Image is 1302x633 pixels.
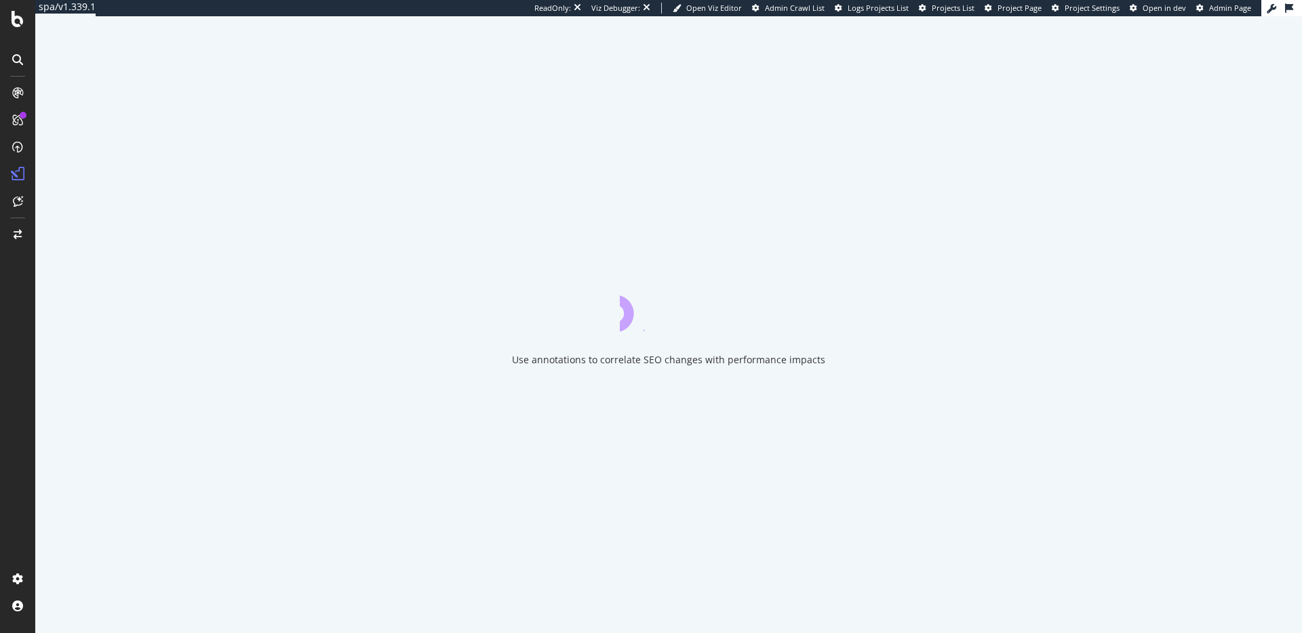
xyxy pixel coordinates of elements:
span: Project Settings [1065,3,1120,13]
span: Open Viz Editor [686,3,742,13]
span: Logs Projects List [848,3,909,13]
a: Admin Crawl List [752,3,825,14]
a: Project Settings [1052,3,1120,14]
span: Admin Page [1209,3,1251,13]
div: Viz Debugger: [591,3,640,14]
span: Open in dev [1143,3,1186,13]
div: animation [620,283,717,331]
a: Open Viz Editor [673,3,742,14]
div: Use annotations to correlate SEO changes with performance impacts [512,353,825,367]
a: Project Page [985,3,1042,14]
div: ReadOnly: [534,3,571,14]
span: Admin Crawl List [765,3,825,13]
span: Projects List [932,3,974,13]
a: Projects List [919,3,974,14]
a: Admin Page [1196,3,1251,14]
a: Logs Projects List [835,3,909,14]
a: Open in dev [1130,3,1186,14]
span: Project Page [998,3,1042,13]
